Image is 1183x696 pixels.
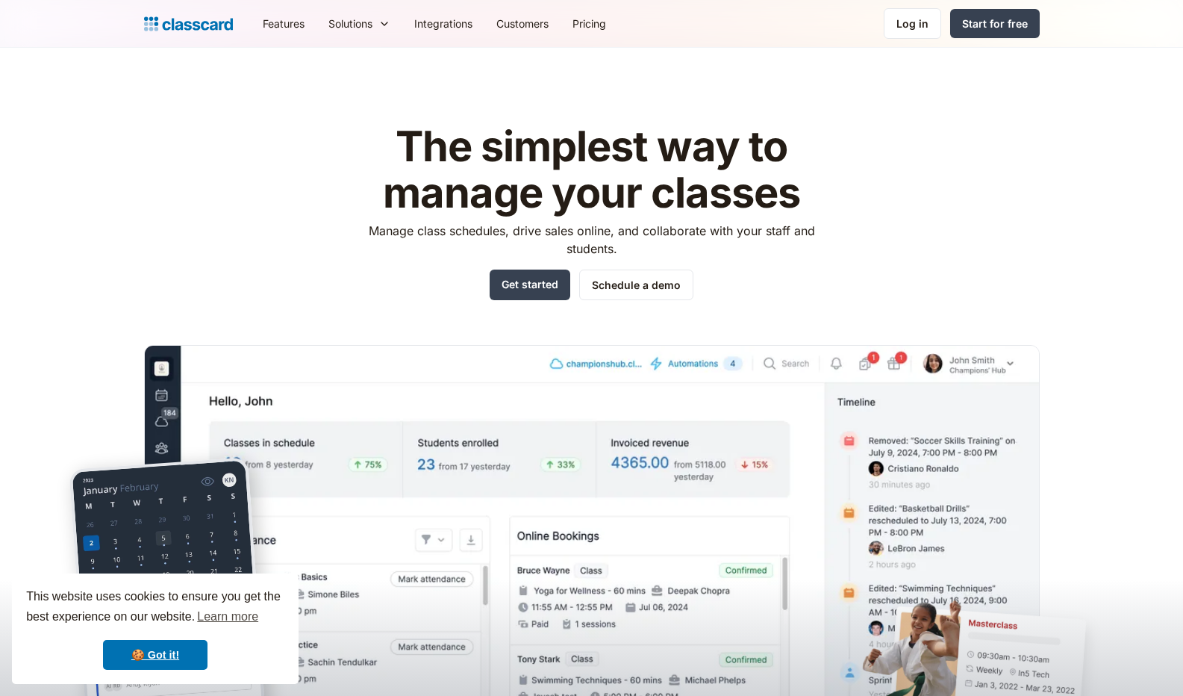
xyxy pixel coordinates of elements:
[579,270,693,300] a: Schedule a demo
[402,7,484,40] a: Integrations
[103,640,207,670] a: dismiss cookie message
[962,16,1028,31] div: Start for free
[251,7,316,40] a: Features
[355,222,828,258] p: Manage class schedules, drive sales online, and collaborate with your staff and students.
[144,13,233,34] a: Logo
[490,270,570,300] a: Get started
[26,588,284,628] span: This website uses cookies to ensure you get the best experience on our website.
[355,124,828,216] h1: The simplest way to manage your classes
[884,8,941,39] a: Log in
[950,9,1040,38] a: Start for free
[195,606,260,628] a: learn more about cookies
[561,7,618,40] a: Pricing
[484,7,561,40] a: Customers
[12,574,299,684] div: cookieconsent
[316,7,402,40] div: Solutions
[896,16,928,31] div: Log in
[328,16,372,31] div: Solutions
